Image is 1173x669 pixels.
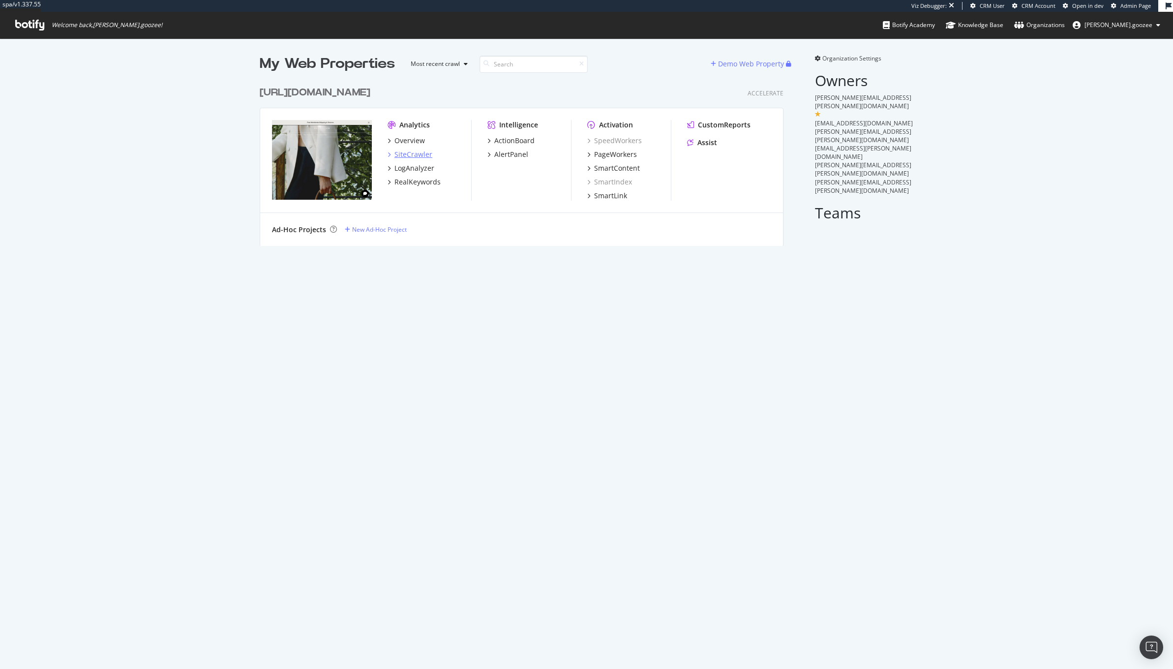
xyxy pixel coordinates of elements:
button: [PERSON_NAME].goozee [1065,17,1168,33]
a: [URL][DOMAIN_NAME] [260,86,374,100]
span: [EMAIL_ADDRESS][DOMAIN_NAME] [815,119,913,127]
a: RealKeywords [388,177,441,187]
button: Most recent crawl [403,56,472,72]
div: Overview [394,136,425,146]
div: Organizations [1014,20,1065,30]
a: CRM User [970,2,1005,10]
a: LogAnalyzer [388,163,434,173]
span: Welcome back, [PERSON_NAME].goozee ! [52,21,162,29]
a: AlertPanel [487,150,528,159]
div: New Ad-Hoc Project [352,225,407,234]
a: SpeedWorkers [587,136,642,146]
span: [PERSON_NAME][EMAIL_ADDRESS][PERSON_NAME][DOMAIN_NAME] [815,178,911,195]
span: Open in dev [1072,2,1104,9]
div: Ad-Hoc Projects [272,225,326,235]
a: CRM Account [1012,2,1055,10]
div: Botify Academy [883,20,935,30]
div: LogAnalyzer [394,163,434,173]
a: Assist [687,138,717,148]
a: Organizations [1014,12,1065,38]
a: Admin Page [1111,2,1151,10]
h2: Owners [815,72,914,89]
div: [URL][DOMAIN_NAME] [260,86,370,100]
span: [PERSON_NAME][EMAIL_ADDRESS][PERSON_NAME][DOMAIN_NAME] [815,161,911,178]
div: CustomReports [698,120,751,130]
a: SmartContent [587,163,640,173]
span: Organization Settings [822,54,881,62]
div: PageWorkers [594,150,637,159]
a: Demo Web Property [711,60,786,68]
a: Knowledge Base [946,12,1003,38]
a: SiteCrawler [388,150,432,159]
a: ActionBoard [487,136,535,146]
div: Assist [697,138,717,148]
div: ActionBoard [494,136,535,146]
h2: Teams [815,205,914,221]
div: Intelligence [499,120,538,130]
div: Open Intercom Messenger [1140,636,1163,659]
div: Accelerate [748,89,783,97]
div: Demo Web Property [718,59,784,69]
div: Most recent crawl [411,61,460,67]
img: https://demellierlondon.com/ [272,120,372,200]
div: RealKeywords [394,177,441,187]
a: New Ad-Hoc Project [345,225,407,234]
a: CustomReports [687,120,751,130]
a: SmartIndex [587,177,632,187]
input: Search [480,56,588,73]
a: Botify Academy [883,12,935,38]
span: Admin Page [1120,2,1151,9]
div: Analytics [399,120,430,130]
div: Viz Debugger: [911,2,947,10]
a: Overview [388,136,425,146]
span: [PERSON_NAME][EMAIL_ADDRESS][PERSON_NAME][DOMAIN_NAME] [815,127,911,144]
span: [EMAIL_ADDRESS][PERSON_NAME][DOMAIN_NAME] [815,144,911,161]
span: [PERSON_NAME][EMAIL_ADDRESS][PERSON_NAME][DOMAIN_NAME] [815,93,911,110]
div: Activation [599,120,633,130]
div: My Web Properties [260,54,395,74]
button: Demo Web Property [711,56,786,72]
a: SmartLink [587,191,627,201]
div: AlertPanel [494,150,528,159]
div: Knowledge Base [946,20,1003,30]
div: SmartLink [594,191,627,201]
div: grid [260,74,791,246]
a: PageWorkers [587,150,637,159]
div: SmartContent [594,163,640,173]
span: fred.goozee [1084,21,1152,29]
span: CRM User [980,2,1005,9]
span: CRM Account [1022,2,1055,9]
div: SiteCrawler [394,150,432,159]
a: Open in dev [1063,2,1104,10]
